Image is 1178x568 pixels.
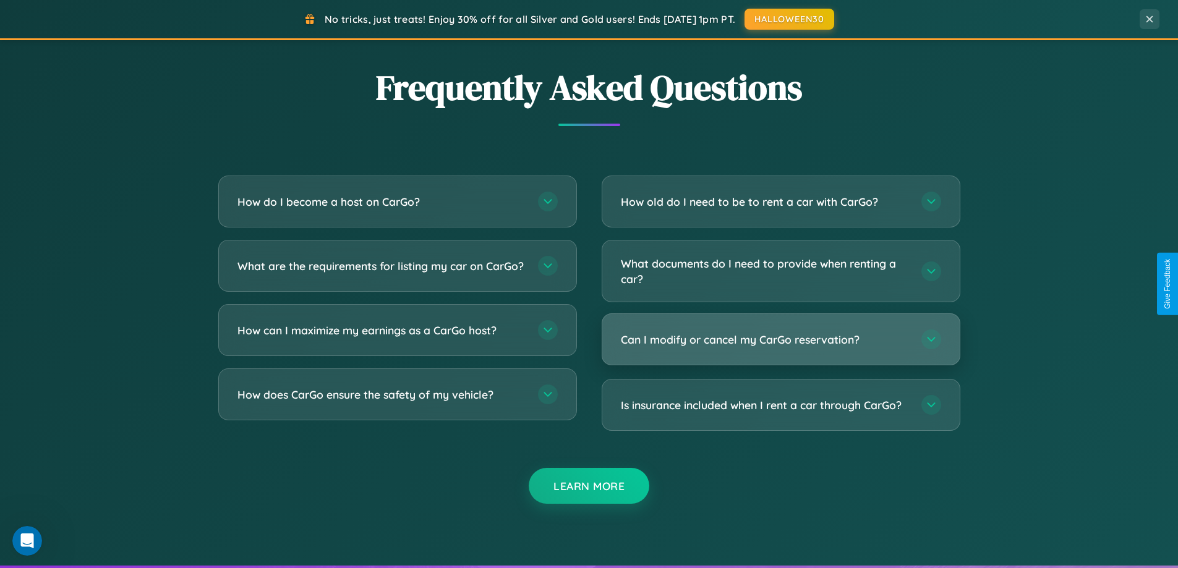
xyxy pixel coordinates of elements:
[621,332,909,347] h3: Can I modify or cancel my CarGo reservation?
[237,387,526,402] h3: How does CarGo ensure the safety of my vehicle?
[1163,259,1172,309] div: Give Feedback
[237,194,526,210] h3: How do I become a host on CarGo?
[621,256,909,286] h3: What documents do I need to provide when renting a car?
[237,258,526,274] h3: What are the requirements for listing my car on CarGo?
[325,13,735,25] span: No tricks, just treats! Enjoy 30% off for all Silver and Gold users! Ends [DATE] 1pm PT.
[621,194,909,210] h3: How old do I need to be to rent a car with CarGo?
[529,468,649,504] button: Learn More
[745,9,834,30] button: HALLOWEEN30
[12,526,42,556] iframe: Intercom live chat
[218,64,960,111] h2: Frequently Asked Questions
[237,323,526,338] h3: How can I maximize my earnings as a CarGo host?
[621,397,909,413] h3: Is insurance included when I rent a car through CarGo?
